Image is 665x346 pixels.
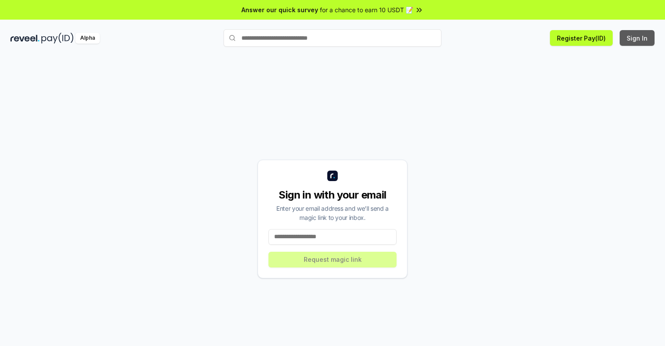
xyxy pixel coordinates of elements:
[550,30,613,46] button: Register Pay(ID)
[620,30,655,46] button: Sign In
[75,33,100,44] div: Alpha
[327,171,338,181] img: logo_small
[320,5,413,14] span: for a chance to earn 10 USDT 📝
[41,33,74,44] img: pay_id
[241,5,318,14] span: Answer our quick survey
[268,204,397,222] div: Enter your email address and we’ll send a magic link to your inbox.
[10,33,40,44] img: reveel_dark
[268,188,397,202] div: Sign in with your email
